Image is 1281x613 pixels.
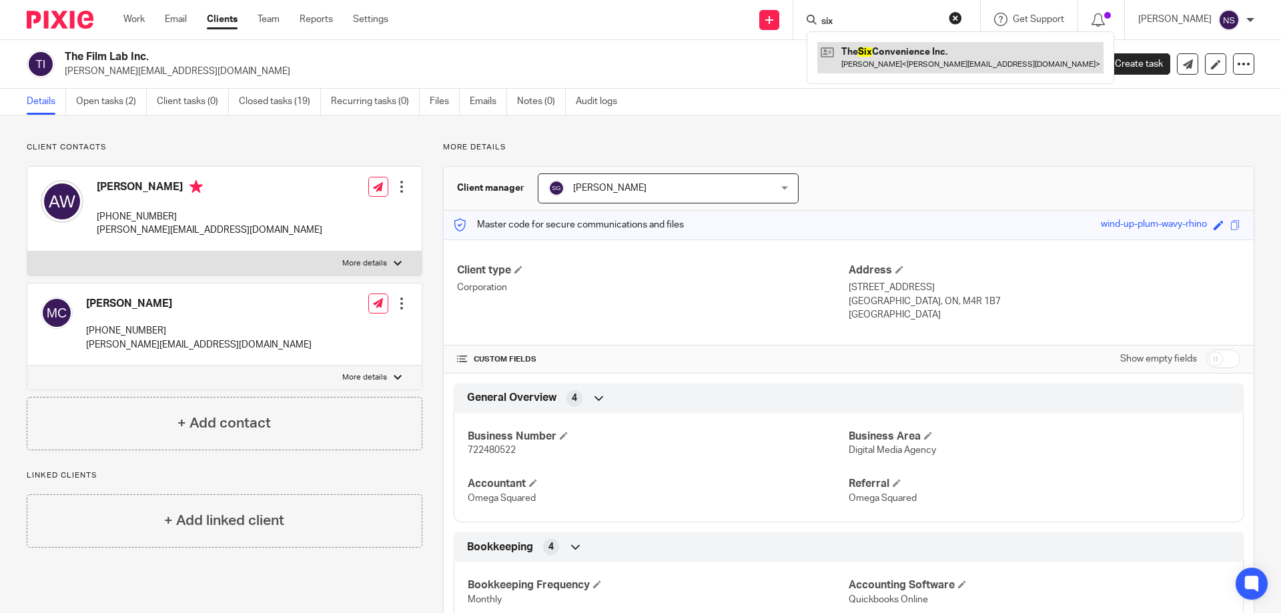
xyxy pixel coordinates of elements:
p: [STREET_ADDRESS] [849,281,1240,294]
img: Pixie [27,11,93,29]
p: [PHONE_NUMBER] [86,324,312,338]
input: Search [820,16,940,28]
a: Recurring tasks (0) [331,89,420,115]
a: Details [27,89,66,115]
h4: Referral [849,477,1230,491]
p: Client contacts [27,142,422,153]
h4: + Add contact [177,413,271,434]
label: Show empty fields [1120,352,1197,366]
a: Email [165,13,187,26]
h4: [PERSON_NAME] [97,180,322,197]
a: Emails [470,89,507,115]
a: Client tasks (0) [157,89,229,115]
p: [PERSON_NAME][EMAIL_ADDRESS][DOMAIN_NAME] [65,65,1073,78]
span: 722480522 [468,446,516,455]
a: Open tasks (2) [76,89,147,115]
span: Omega Squared [468,494,536,503]
span: Digital Media Agency [849,446,936,455]
i: Primary [189,180,203,193]
p: [PHONE_NUMBER] [97,210,322,223]
span: [PERSON_NAME] [573,183,647,193]
h4: Business Number [468,430,849,444]
h4: CUSTOM FIELDS [457,354,849,365]
p: [GEOGRAPHIC_DATA] [849,308,1240,322]
p: Master code for secure communications and files [454,218,684,231]
span: Get Support [1013,15,1064,24]
img: svg%3E [41,180,83,223]
h4: Address [849,263,1240,277]
a: Reports [300,13,333,26]
span: 4 [548,540,554,554]
a: Team [258,13,280,26]
p: [GEOGRAPHIC_DATA], ON, M4R 1B7 [849,295,1240,308]
span: General Overview [467,391,556,405]
a: Clients [207,13,238,26]
h4: Bookkeeping Frequency [468,578,849,592]
h2: The Film Lab Inc. [65,50,871,64]
a: Create task [1093,53,1170,75]
p: More details [342,372,387,383]
a: Files [430,89,460,115]
p: Linked clients [27,470,422,481]
p: [PERSON_NAME][EMAIL_ADDRESS][DOMAIN_NAME] [97,223,322,237]
a: Settings [353,13,388,26]
p: More details [443,142,1254,153]
a: Audit logs [576,89,627,115]
span: Monthly [468,595,502,604]
h3: Client manager [457,181,524,195]
img: svg%3E [27,50,55,78]
h4: Business Area [849,430,1230,444]
img: svg%3E [41,297,73,329]
span: 4 [572,392,577,405]
a: Work [123,13,145,26]
a: Notes (0) [517,89,566,115]
h4: Client type [457,263,849,277]
h4: Accounting Software [849,578,1230,592]
h4: + Add linked client [164,510,284,531]
h4: [PERSON_NAME] [86,297,312,311]
div: wind-up-plum-wavy-rhino [1101,217,1207,233]
button: Clear [949,11,962,25]
img: svg%3E [1218,9,1240,31]
h4: Accountant [468,477,849,491]
span: Bookkeeping [467,540,533,554]
p: [PERSON_NAME] [1138,13,1212,26]
p: More details [342,258,387,269]
a: Closed tasks (19) [239,89,321,115]
span: Quickbooks Online [849,595,928,604]
p: [PERSON_NAME][EMAIL_ADDRESS][DOMAIN_NAME] [86,338,312,352]
span: Omega Squared [849,494,917,503]
p: Corporation [457,281,849,294]
img: svg%3E [548,180,564,196]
